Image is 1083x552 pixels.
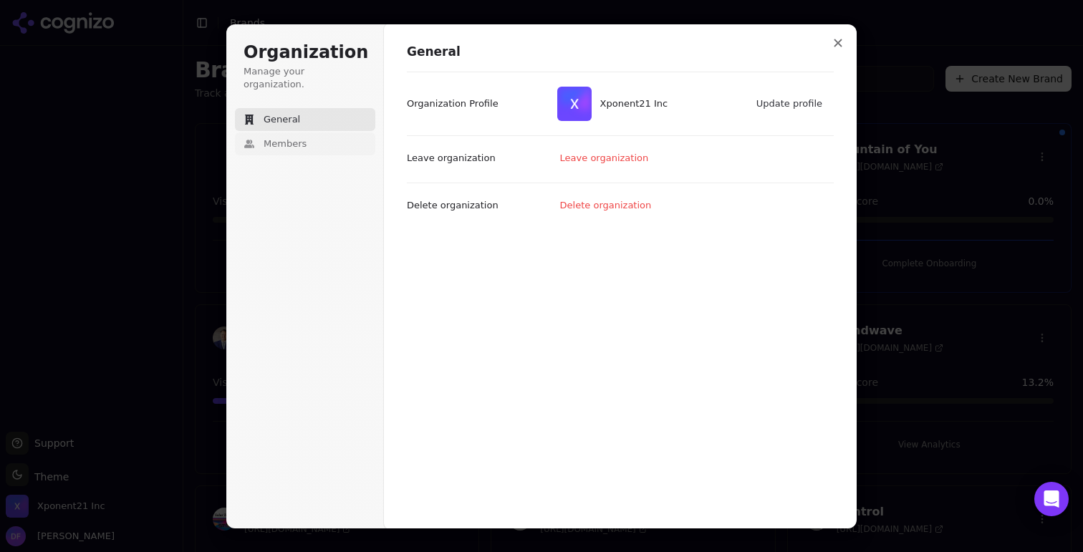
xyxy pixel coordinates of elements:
[235,108,375,131] button: General
[553,195,660,216] button: Delete organization
[244,65,367,91] p: Manage your organization.
[1034,482,1069,516] div: Open Intercom Messenger
[557,87,592,121] img: Xponent21 Inc
[825,30,851,56] button: Close modal
[600,97,668,110] span: Xponent21 Inc
[749,93,831,115] button: Update profile
[553,147,658,169] button: Leave organization
[244,42,367,64] h1: Organization
[407,44,834,61] h1: General
[407,97,499,110] p: Organization Profile
[264,113,300,126] span: General
[264,137,307,150] span: Members
[235,132,375,155] button: Members
[407,199,499,212] p: Delete organization
[407,152,496,165] p: Leave organization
